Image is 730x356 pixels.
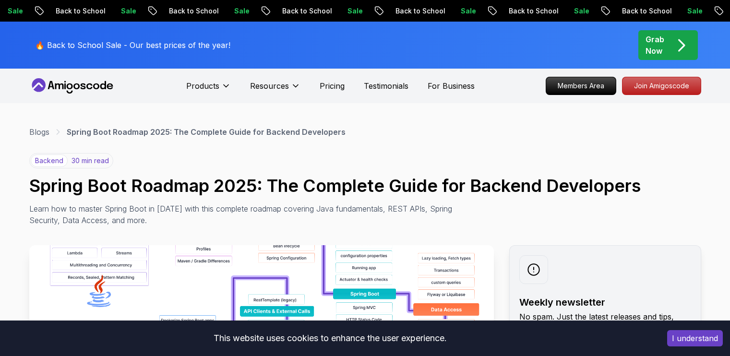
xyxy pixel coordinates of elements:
p: Back to School [161,6,227,16]
p: Sale [340,6,371,16]
a: Join Amigoscode [622,77,701,95]
button: Accept cookies [667,330,723,346]
p: No spam. Just the latest releases and tips, interesting articles, and exclusive interviews in you... [519,311,691,345]
p: Grab Now [646,34,664,57]
a: Pricing [320,80,345,92]
p: 🔥 Back to School Sale - Our best prices of the year! [35,39,230,51]
button: Resources [250,80,300,99]
p: Sale [113,6,144,16]
p: Sale [453,6,484,16]
p: Back to School [275,6,340,16]
p: Back to School [388,6,453,16]
p: 30 min read [72,156,109,166]
a: Testimonials [364,80,408,92]
p: backend [31,154,68,167]
p: Spring Boot Roadmap 2025: The Complete Guide for Backend Developers [67,126,346,138]
p: Learn how to master Spring Boot in [DATE] with this complete roadmap covering Java fundamentals, ... [29,203,459,226]
a: Blogs [29,126,49,138]
p: Sale [680,6,710,16]
div: This website uses cookies to enhance the user experience. [7,328,653,349]
p: Back to School [614,6,680,16]
p: Join Amigoscode [622,77,701,95]
h2: Weekly newsletter [519,296,691,309]
p: Products [186,80,219,92]
a: For Business [428,80,475,92]
h1: Spring Boot Roadmap 2025: The Complete Guide for Backend Developers [29,176,701,195]
p: Sale [566,6,597,16]
a: Members Area [546,77,616,95]
p: Resources [250,80,289,92]
button: Products [186,80,231,99]
p: Sale [227,6,257,16]
p: Back to School [48,6,113,16]
p: Back to School [501,6,566,16]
